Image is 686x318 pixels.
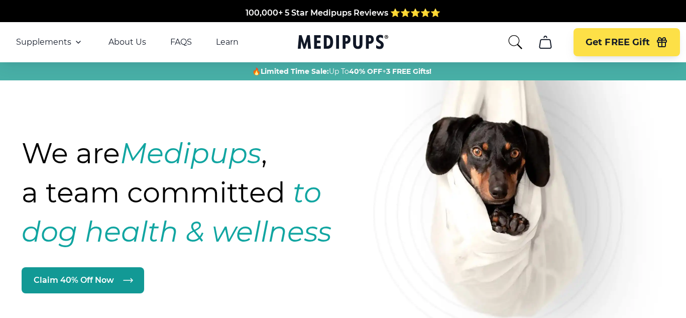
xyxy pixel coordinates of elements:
h1: We are , a team committed [22,134,389,251]
strong: Medipups [120,136,261,170]
span: Supplements [16,37,71,47]
a: FAQS [170,37,192,47]
button: Supplements [16,36,84,48]
a: About Us [108,37,146,47]
a: Learn [216,37,239,47]
span: 🔥 Up To + [252,66,431,76]
a: Medipups [298,33,388,53]
span: Get FREE Gift [586,37,650,48]
a: Claim 40% Off Now [22,267,144,293]
button: Get FREE Gift [574,28,680,56]
button: cart [533,30,557,54]
span: Free Shipping + 60 day money-back guarantee [246,20,440,30]
button: search [507,34,523,50]
span: Made In The [GEOGRAPHIC_DATA] from domestic & globally sourced ingredients [176,8,510,18]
